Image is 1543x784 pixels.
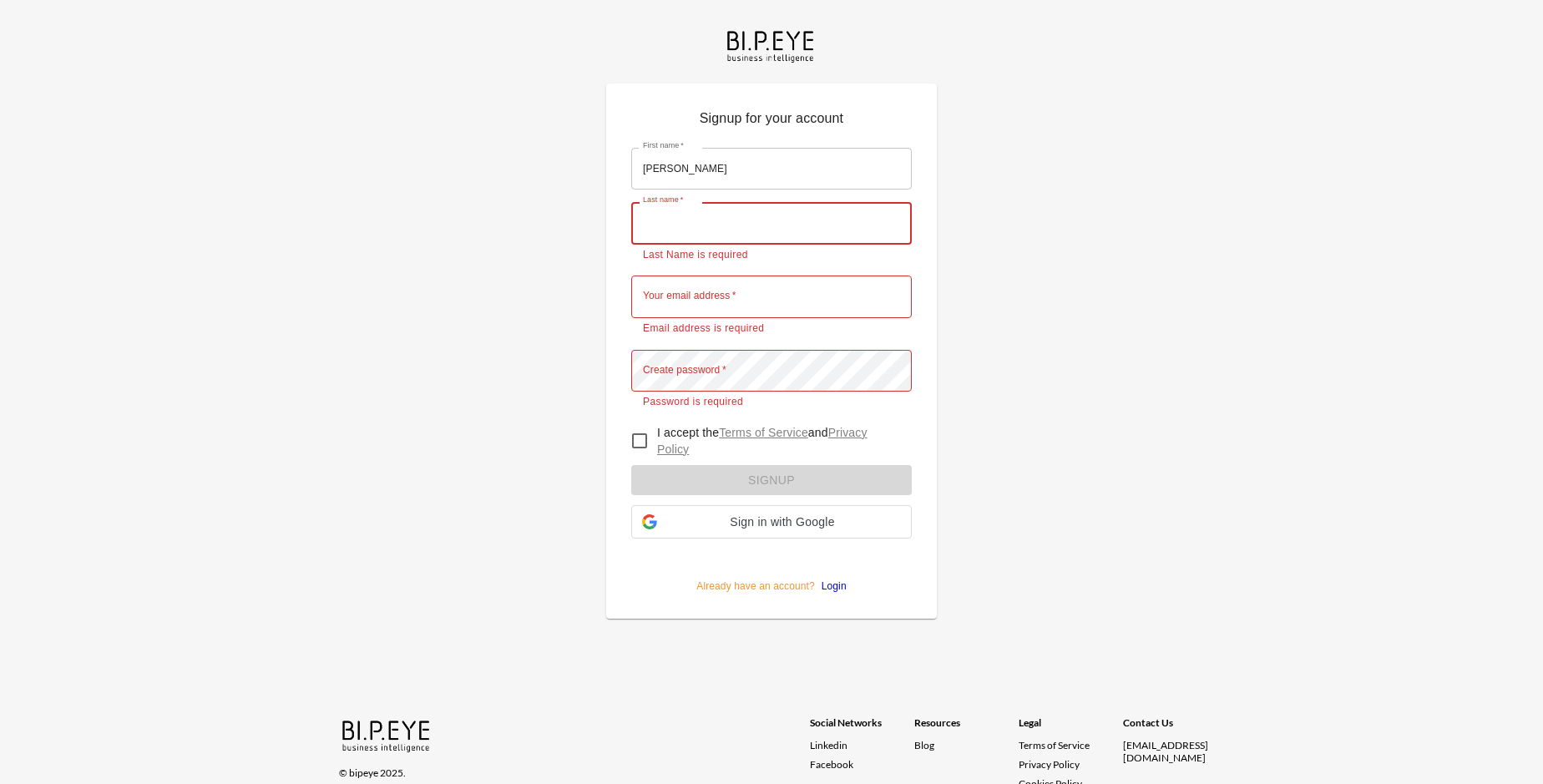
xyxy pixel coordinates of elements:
[810,739,847,751] span: Linkedin
[810,716,914,739] div: Social Networks
[339,756,787,779] div: © bipeye 2025.
[810,739,914,751] a: Linkedin
[1019,739,1116,751] a: Terms of Service
[914,739,934,751] a: Blog
[657,424,898,458] p: I accept the and
[339,716,435,754] img: bipeye-logo
[631,552,912,594] p: Already have an account?
[643,140,684,151] label: First name
[1123,716,1227,739] div: Contact Us
[914,716,1019,739] div: Resources
[657,426,868,456] a: Privacy Policy
[810,758,853,771] span: Facebook
[664,515,901,529] span: Sign in with Google
[631,109,912,135] p: Signup for your account
[724,27,819,64] img: bipeye-logo
[719,426,808,439] a: Terms of Service
[643,394,900,411] p: Password is required
[631,505,912,539] div: Sign in with Google
[643,195,683,205] label: Last name
[643,321,900,337] p: Email address is required
[810,758,914,771] a: Facebook
[643,247,900,264] p: Last Name is required
[1123,739,1227,764] div: [EMAIL_ADDRESS][DOMAIN_NAME]
[1019,716,1123,739] div: Legal
[815,580,847,592] a: Login
[1019,758,1080,771] a: Privacy Policy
